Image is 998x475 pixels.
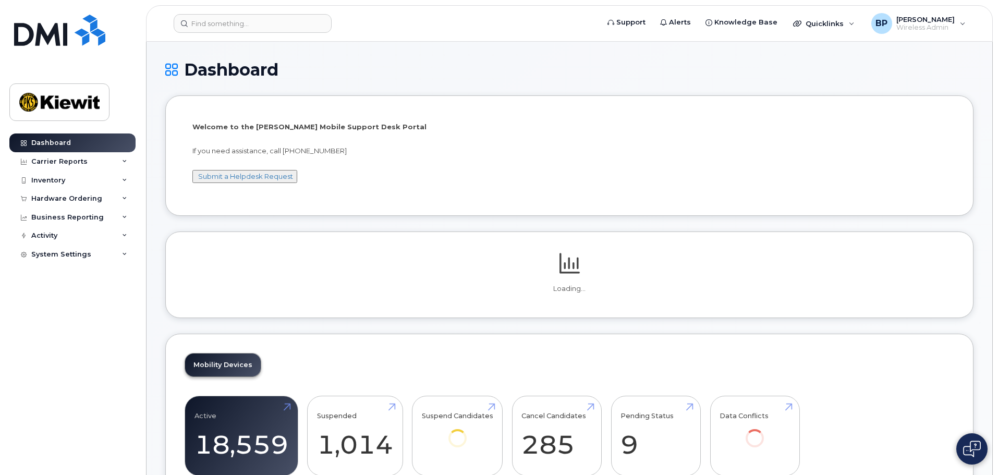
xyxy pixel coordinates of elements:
[620,401,691,470] a: Pending Status 9
[192,170,297,183] button: Submit a Helpdesk Request
[192,146,946,156] p: If you need assistance, call [PHONE_NUMBER]
[963,441,981,457] img: Open chat
[194,401,288,470] a: Active 18,559
[165,60,973,79] h1: Dashboard
[185,354,261,376] a: Mobility Devices
[198,172,293,180] a: Submit a Helpdesk Request
[192,122,946,132] p: Welcome to the [PERSON_NAME] Mobile Support Desk Portal
[521,401,592,470] a: Cancel Candidates 285
[185,284,954,294] p: Loading...
[422,401,493,461] a: Suspend Candidates
[317,401,393,470] a: Suspended 1,014
[720,401,790,461] a: Data Conflicts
